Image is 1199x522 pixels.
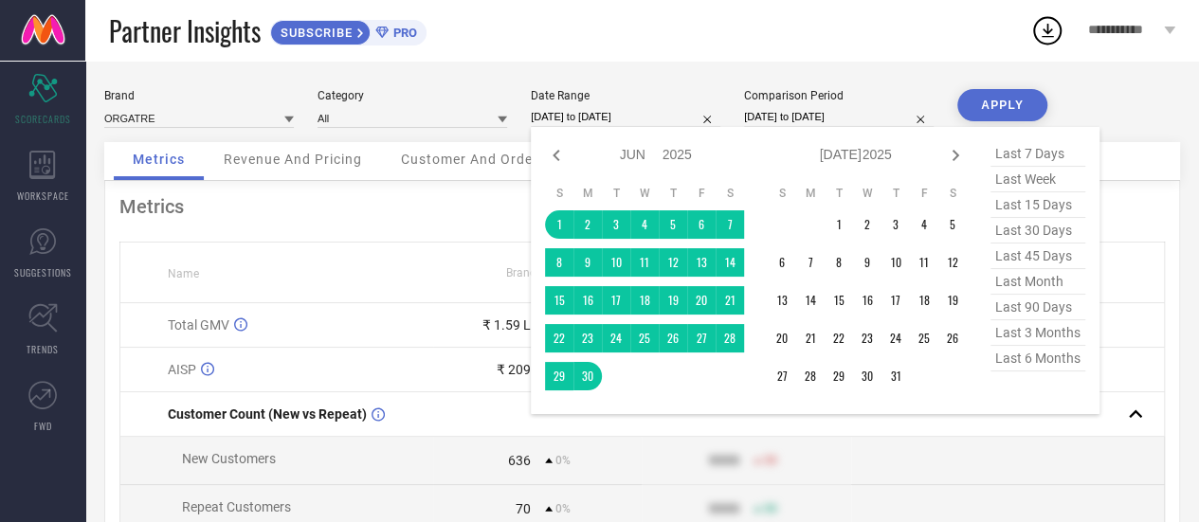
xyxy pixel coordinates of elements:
th: Monday [796,186,825,201]
td: Sat Jul 26 2025 [938,324,967,352]
span: 50 [764,454,777,467]
span: Brand Value [506,266,569,279]
td: Sat Jun 14 2025 [716,248,744,277]
td: Fri Jul 25 2025 [910,324,938,352]
td: Sun Jul 20 2025 [768,324,796,352]
td: Wed Jul 02 2025 [853,210,881,239]
td: Tue Jun 24 2025 [602,324,630,352]
td: Wed Jul 09 2025 [853,248,881,277]
span: Customer Count (New vs Repeat) [168,406,367,422]
td: Tue Jun 10 2025 [602,248,630,277]
td: Tue Jul 08 2025 [825,248,853,277]
td: Thu Jun 12 2025 [659,248,687,277]
td: Thu Jul 03 2025 [881,210,910,239]
span: SCORECARDS [15,112,71,126]
td: Mon Jun 30 2025 [573,362,602,390]
td: Mon Jul 14 2025 [796,286,825,315]
td: Tue Jun 17 2025 [602,286,630,315]
div: 9999 [709,501,739,516]
span: last 45 days [990,243,1085,269]
span: Customer And Orders [401,152,546,167]
td: Wed Jun 18 2025 [630,286,659,315]
td: Wed Jul 30 2025 [853,362,881,390]
td: Fri Jul 11 2025 [910,248,938,277]
th: Friday [687,186,716,201]
a: SUBSCRIBEPRO [270,15,427,45]
td: Sun Jun 22 2025 [545,324,573,352]
th: Sunday [768,186,796,201]
input: Select date range [531,107,720,127]
span: 50 [764,502,777,515]
th: Saturday [716,186,744,201]
td: Wed Jun 04 2025 [630,210,659,239]
span: Name [168,267,199,280]
td: Fri Jun 27 2025 [687,324,716,352]
button: APPLY [957,89,1047,121]
span: Revenue And Pricing [224,152,362,167]
span: SUGGESTIONS [14,265,72,279]
td: Sun Jun 08 2025 [545,248,573,277]
div: Comparison Period [744,89,934,102]
span: PRO [389,26,417,40]
span: Repeat Customers [182,499,291,514]
td: Thu Jun 05 2025 [659,210,687,239]
span: last 30 days [990,218,1085,243]
td: Tue Jul 01 2025 [825,210,853,239]
td: Sun Jul 13 2025 [768,286,796,315]
td: Sat Jun 28 2025 [716,324,744,352]
span: WORKSPACE [17,189,69,203]
span: last 7 days [990,141,1085,167]
td: Fri Jun 06 2025 [687,210,716,239]
td: Mon Jun 23 2025 [573,324,602,352]
td: Thu Jul 24 2025 [881,324,910,352]
span: Partner Insights [109,11,261,50]
td: Tue Jul 22 2025 [825,324,853,352]
td: Sat Jul 05 2025 [938,210,967,239]
div: 636 [508,453,531,468]
span: last 6 months [990,346,1085,371]
div: Metrics [119,195,1165,218]
span: TRENDS [27,342,59,356]
span: Metrics [133,152,185,167]
td: Sat Jun 07 2025 [716,210,744,239]
th: Tuesday [602,186,630,201]
input: Select comparison period [744,107,934,127]
div: Category [318,89,507,102]
td: Sun Jun 01 2025 [545,210,573,239]
td: Sun Jun 15 2025 [545,286,573,315]
td: Sun Jul 27 2025 [768,362,796,390]
span: FWD [34,419,52,433]
div: Brand [104,89,294,102]
td: Fri Jul 18 2025 [910,286,938,315]
td: Fri Jun 13 2025 [687,248,716,277]
th: Wednesday [853,186,881,201]
span: New Customers [182,451,276,466]
th: Thursday [881,186,910,201]
td: Mon Jul 28 2025 [796,362,825,390]
div: ₹ 1.59 L [482,317,531,333]
td: Wed Jul 16 2025 [853,286,881,315]
td: Tue Jun 03 2025 [602,210,630,239]
td: Wed Jun 25 2025 [630,324,659,352]
th: Monday [573,186,602,201]
td: Mon Jun 02 2025 [573,210,602,239]
div: Previous month [545,144,568,167]
td: Sat Jul 12 2025 [938,248,967,277]
span: 0% [555,502,571,515]
span: 0% [555,454,571,467]
td: Tue Jul 29 2025 [825,362,853,390]
span: last week [990,167,1085,192]
span: last 15 days [990,192,1085,218]
td: Mon Jun 16 2025 [573,286,602,315]
td: Sat Jul 19 2025 [938,286,967,315]
td: Sat Jun 21 2025 [716,286,744,315]
div: Open download list [1030,13,1064,47]
td: Thu Jun 19 2025 [659,286,687,315]
span: AISP [168,362,196,377]
th: Friday [910,186,938,201]
td: Wed Jun 11 2025 [630,248,659,277]
td: Mon Jun 09 2025 [573,248,602,277]
td: Wed Jul 23 2025 [853,324,881,352]
div: Next month [944,144,967,167]
th: Saturday [938,186,967,201]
